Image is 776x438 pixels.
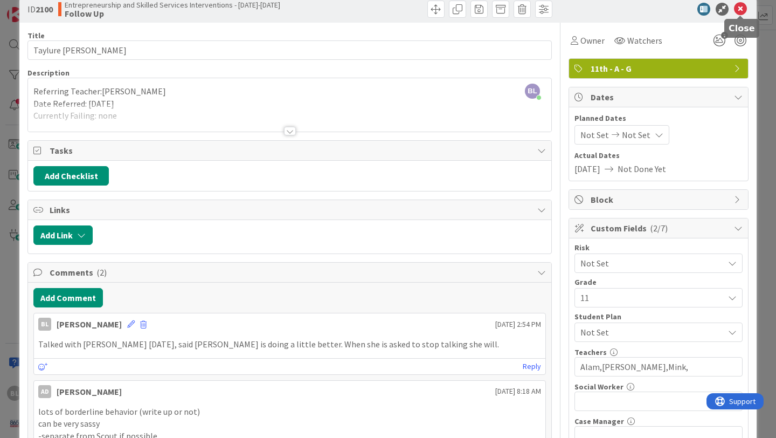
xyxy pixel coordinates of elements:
[27,40,552,60] input: type card name here...
[57,385,122,398] div: [PERSON_NAME]
[38,318,51,331] div: BL
[627,34,662,47] span: Watchers
[580,326,724,339] span: Not Set
[27,3,53,16] span: ID
[574,347,607,357] label: Teachers
[23,2,49,15] span: Support
[36,4,53,15] b: 2100
[495,319,541,330] span: [DATE] 2:54 PM
[622,128,650,141] span: Not Set
[38,385,51,398] div: AD
[618,162,666,175] span: Not Done Yet
[574,382,623,392] label: Social Worker
[574,150,743,161] span: Actual Dates
[721,32,728,39] span: 1
[574,416,624,426] label: Case Manager
[50,203,532,216] span: Links
[57,318,122,331] div: [PERSON_NAME]
[591,222,729,235] span: Custom Fields
[33,166,109,186] button: Add Checklist
[525,84,540,99] span: BL
[580,290,718,305] span: 11
[574,313,743,320] div: Student Plan
[523,360,541,373] a: Reply
[27,68,70,78] span: Description
[38,418,541,430] p: can be very sassy
[96,267,107,278] span: ( 2 )
[729,23,755,33] h5: Close
[27,31,45,40] label: Title
[591,193,729,206] span: Block
[65,9,280,18] b: Follow Up
[33,85,546,98] p: Referring Teacher:[PERSON_NAME]
[38,406,541,418] p: lots of borderline behavior (write up or not)
[574,113,743,124] span: Planned Dates
[33,98,546,110] p: Date Referred: [DATE]
[65,1,280,9] span: Entrepreneurship and Skilled Services Interventions - [DATE]-[DATE]
[591,91,729,104] span: Dates
[50,266,532,279] span: Comments
[33,225,93,245] button: Add Link
[591,62,729,75] span: 11th - A - G
[574,162,600,175] span: [DATE]
[580,256,718,271] span: Not Set
[574,244,743,251] div: Risk
[650,223,668,234] span: ( 2/7 )
[495,386,541,397] span: [DATE] 8:18 AM
[38,338,541,351] p: Talked with [PERSON_NAME] [DATE], said [PERSON_NAME] is doing a little better. When she is asked ...
[33,288,103,307] button: Add Comment
[50,144,532,157] span: Tasks
[574,278,743,286] div: Grade
[580,128,609,141] span: Not Set
[580,34,605,47] span: Owner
